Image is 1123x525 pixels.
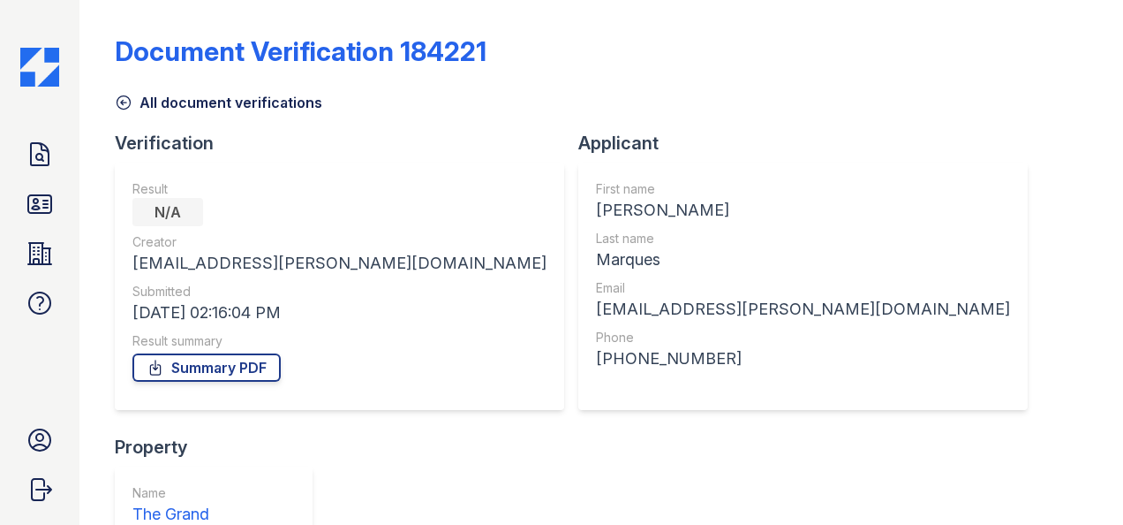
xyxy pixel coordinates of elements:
[596,346,1010,371] div: [PHONE_NUMBER]
[132,180,546,198] div: Result
[20,48,59,87] img: CE_Icon_Blue-c292c112584629df590d857e76928e9f676e5b41ef8f769ba2f05ee15b207248.png
[132,198,203,226] div: N/A
[132,251,546,276] div: [EMAIL_ADDRESS][PERSON_NAME][DOMAIN_NAME]
[596,180,1010,198] div: First name
[596,297,1010,322] div: [EMAIL_ADDRESS][PERSON_NAME][DOMAIN_NAME]
[115,92,322,113] a: All document verifications
[115,435,327,460] div: Property
[596,279,1010,297] div: Email
[578,131,1042,156] div: Applicant
[132,354,281,382] a: Summary PDF
[596,230,1010,247] div: Last name
[596,247,1010,272] div: Marques
[132,283,546,301] div: Submitted
[596,198,1010,223] div: [PERSON_NAME]
[132,484,251,502] div: Name
[132,332,546,350] div: Result summary
[115,35,486,67] div: Document Verification 184221
[596,329,1010,346] div: Phone
[132,233,546,251] div: Creator
[115,131,578,156] div: Verification
[132,301,546,325] div: [DATE] 02:16:04 PM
